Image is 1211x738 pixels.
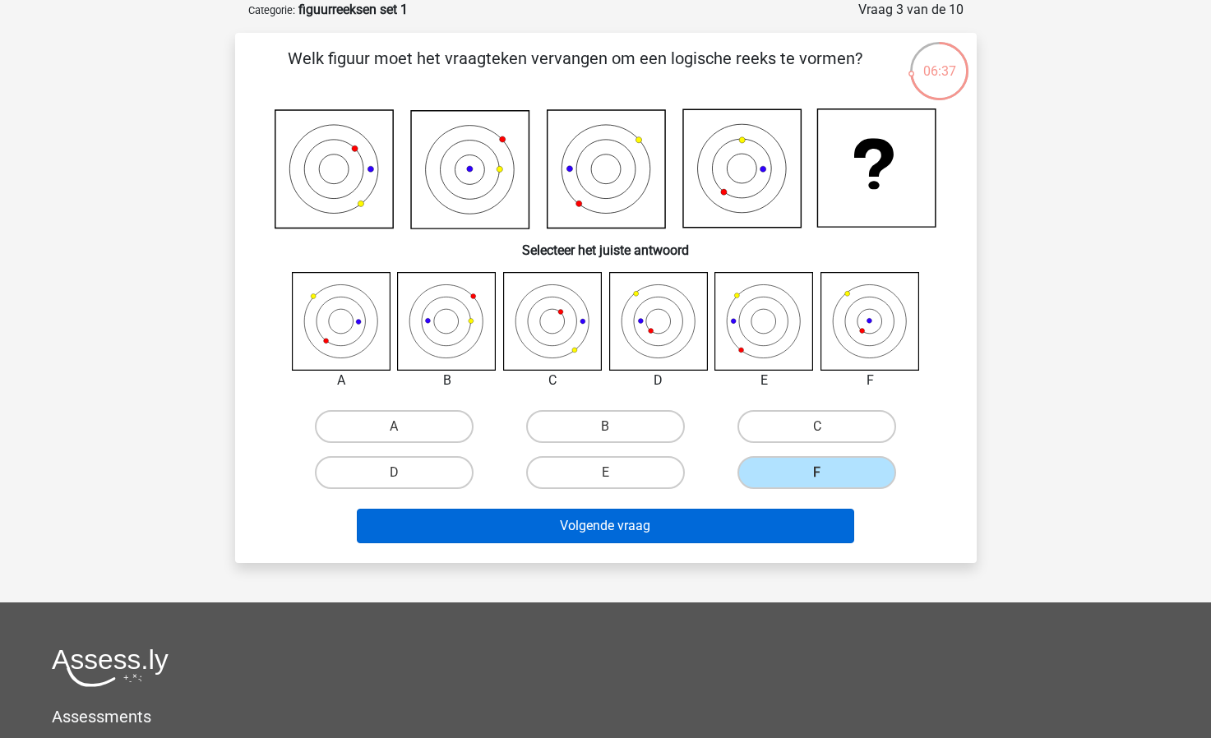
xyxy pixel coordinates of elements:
[261,229,950,258] h6: Selecteer het juiste antwoord
[526,410,685,443] label: B
[52,707,1159,726] h5: Assessments
[248,4,295,16] small: Categorie:
[315,456,474,489] label: D
[737,410,896,443] label: C
[491,371,615,390] div: C
[52,648,169,687] img: Assessly logo
[702,371,826,390] div: E
[315,410,474,443] label: A
[737,456,896,489] label: F
[261,46,889,95] p: Welk figuur moet het vraagteken vervangen om een logische reeks te vormen?
[280,371,404,390] div: A
[298,2,408,17] strong: figuurreeksen set 1
[526,456,685,489] label: E
[808,371,932,390] div: F
[385,371,509,390] div: B
[357,509,854,543] button: Volgende vraag
[908,40,970,81] div: 06:37
[597,371,721,390] div: D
